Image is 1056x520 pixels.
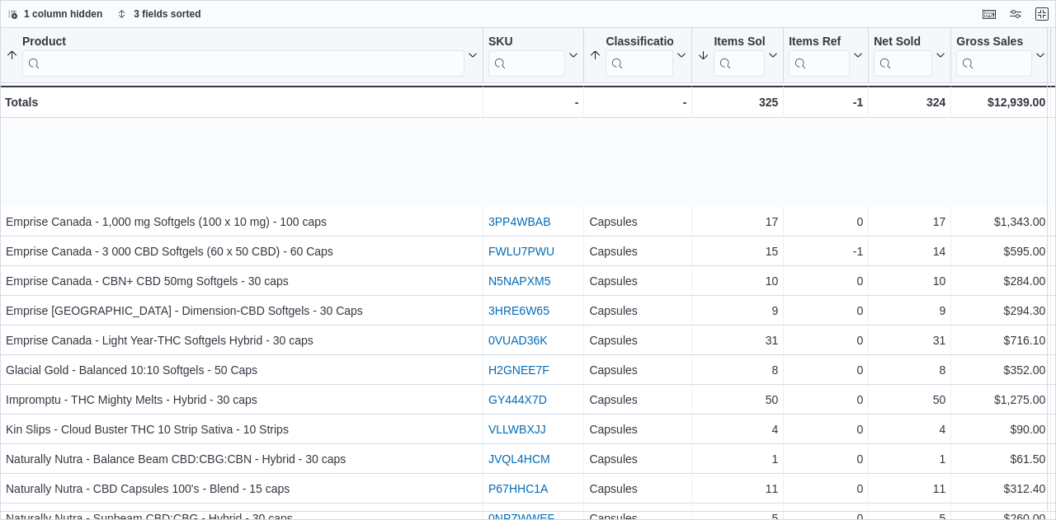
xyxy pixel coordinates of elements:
div: Gross Sales [956,35,1032,50]
div: $61.50 [956,449,1045,469]
button: SKU [488,35,578,77]
div: 0 [789,390,863,410]
div: $595.00 [956,241,1045,261]
div: Gross Sales [956,35,1032,77]
div: 0 [789,212,863,232]
button: Display options [1006,4,1025,24]
div: $716.10 [956,330,1045,350]
button: Classification [589,35,686,77]
span: 1 column hidden [24,7,102,21]
a: P67HHC1A [488,482,548,495]
a: N5NAPXM5 [488,274,550,288]
div: 1 [697,449,778,469]
div: $12,939.00 [956,92,1045,112]
div: $312.40 [956,479,1045,499]
div: Product [22,35,464,77]
div: 4 [697,419,778,439]
div: Totals [5,92,478,112]
div: Capsules [589,271,686,291]
div: 10 [697,271,778,291]
div: Capsules [589,360,686,380]
div: 17 [874,212,945,232]
div: Capsules [589,241,686,261]
div: 0 [789,271,863,291]
div: Capsules [589,479,686,499]
div: Emprise Canada - Light Year-THC Softgels Hybrid - 30 caps [6,330,478,350]
div: Capsules [589,301,686,321]
div: 4 [874,419,945,439]
div: Glacial Gold - Balanced 10:10 Softgels - 50 Caps [6,360,478,380]
div: 0 [789,301,863,321]
div: 8 [697,360,778,380]
button: Net Sold [874,35,945,77]
div: Capsules [589,212,686,232]
div: Emprise Canada - 1,000 mg Softgels (100 x 10 mg) - 100 caps [6,212,478,232]
a: 0VUAD36K [488,334,548,347]
div: Capsules [589,419,686,439]
button: Items Ref [789,35,863,77]
div: - [488,92,578,112]
div: Impromptu - THC Mighty Melts - Hybrid - 30 caps [6,390,478,410]
div: Naturally Nutra - Balance Beam CBD:CBG:CBN - Hybrid - 30 caps [6,449,478,469]
div: 324 [874,92,945,112]
div: 50 [874,390,945,410]
div: $294.30 [956,301,1045,321]
div: Capsules [589,390,686,410]
div: $1,343.00 [956,212,1045,232]
div: - [589,92,686,112]
div: Emprise [GEOGRAPHIC_DATA] - Dimension-CBD Softgels - 30 Caps [6,301,478,321]
button: 1 column hidden [1,4,109,24]
button: Keyboard shortcuts [979,4,999,24]
div: Emprise Canada - CBN+ CBD 50mg Softgels - 30 caps [6,271,478,291]
div: 14 [874,241,945,261]
div: SKU [488,35,565,50]
div: SKU URL [488,35,565,77]
div: Items Ref [789,35,850,77]
div: 1 [874,449,945,469]
div: 0 [789,419,863,439]
span: 3 fields sorted [134,7,200,21]
div: Net Sold [874,35,932,77]
button: Gross Sales [956,35,1045,77]
div: 15 [697,241,778,261]
div: 31 [697,330,778,350]
div: Capsules [589,330,686,350]
div: 9 [697,301,778,321]
div: Capsules [589,449,686,469]
a: FWLU7PWU [488,245,554,258]
div: Kin Slips - Cloud Buster THC 10 Strip Sativa - 10 Strips [6,419,478,439]
div: $284.00 [956,271,1045,291]
div: 11 [697,479,778,499]
div: 17 [697,212,778,232]
div: -1 [789,241,863,261]
div: 0 [789,479,863,499]
div: 50 [697,390,778,410]
div: 0 [789,330,863,350]
div: 325 [697,92,778,112]
button: Exit fullscreen [1032,4,1052,24]
div: Emprise Canada - 3 000 CBD Softgels (60 x 50 CBD) - 60 Caps [6,241,478,261]
div: Items Sold [714,35,765,50]
div: 9 [874,301,945,321]
div: Classification [606,35,673,77]
div: -1 [789,92,863,112]
div: Net Sold [874,35,932,50]
div: 0 [789,449,863,469]
div: $352.00 [956,360,1045,380]
div: $90.00 [956,419,1045,439]
a: GY444X7D [488,393,547,406]
a: 3PP4WBAB [488,215,550,228]
a: JVQL4HCM [488,452,550,466]
button: Items Sold [697,35,778,77]
button: Product [6,35,478,77]
a: VLLWBXJJ [488,423,546,436]
div: $1,275.00 [956,390,1045,410]
div: 8 [874,360,945,380]
div: Items Sold [714,35,765,77]
div: 0 [789,360,863,380]
div: 10 [874,271,945,291]
div: Product [22,35,464,50]
div: 11 [874,479,945,499]
div: Items Ref [789,35,850,50]
a: 3HRE6W65 [488,304,549,317]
